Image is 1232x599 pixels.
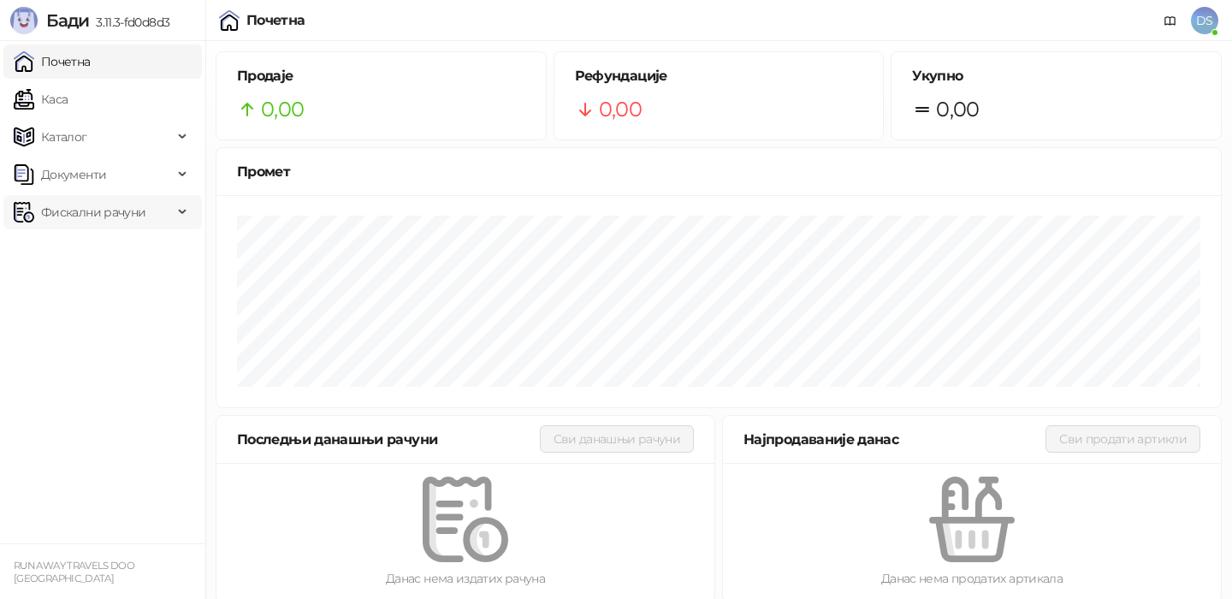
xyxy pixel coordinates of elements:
[41,120,87,154] span: Каталог
[912,66,1200,86] h5: Укупно
[936,93,979,126] span: 0,00
[10,7,38,34] img: Logo
[237,66,525,86] h5: Продаје
[41,195,145,229] span: Фискални рачуни
[14,560,134,584] small: RUN AWAY TRAVELS DOO [GEOGRAPHIC_DATA]
[575,66,863,86] h5: Рефундације
[1157,7,1184,34] a: Документација
[540,425,694,453] button: Сви данашњи рачуни
[41,157,106,192] span: Документи
[237,161,1200,182] div: Промет
[89,15,169,30] span: 3.11.3-fd0d8d3
[1045,425,1200,453] button: Сви продати артикли
[244,569,687,588] div: Данас нема издатих рачуна
[750,569,1193,588] div: Данас нема продатих артикала
[14,44,91,79] a: Почетна
[237,429,540,450] div: Последњи данашњи рачуни
[246,14,305,27] div: Почетна
[46,10,89,31] span: Бади
[743,429,1045,450] div: Најпродаваније данас
[14,82,68,116] a: Каса
[599,93,642,126] span: 0,00
[261,93,304,126] span: 0,00
[1191,7,1218,34] span: DS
